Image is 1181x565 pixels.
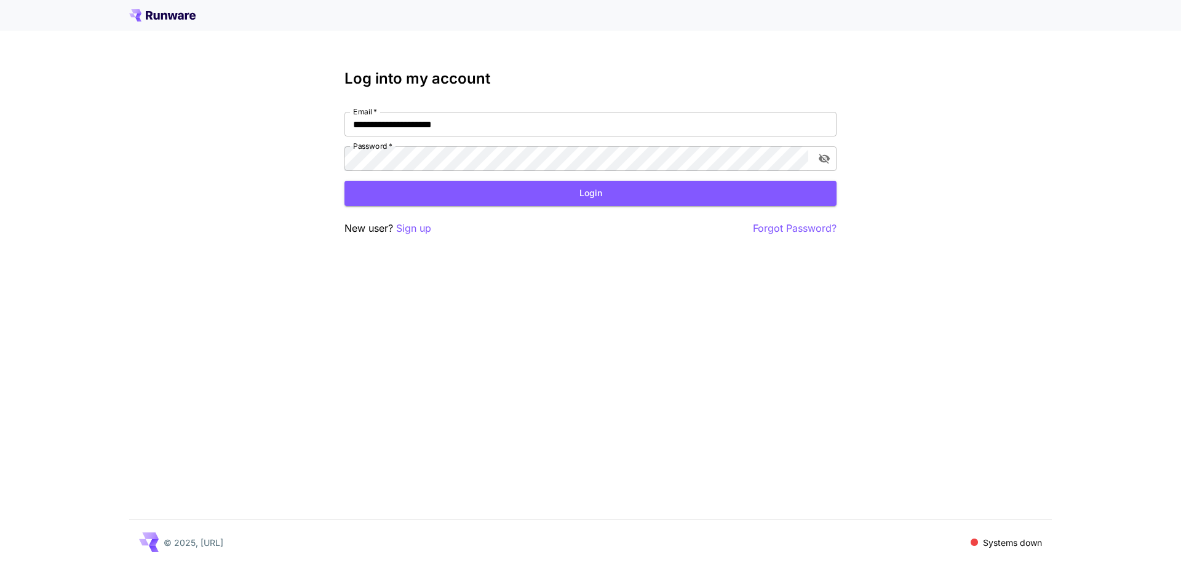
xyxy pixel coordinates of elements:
label: Password [353,141,392,151]
p: New user? [344,221,431,236]
p: © 2025, [URL] [164,536,223,549]
button: Forgot Password? [753,221,837,236]
button: Sign up [396,221,431,236]
label: Email [353,106,377,117]
button: Login [344,181,837,206]
button: toggle password visibility [813,148,835,170]
p: Systems down [983,536,1042,549]
h3: Log into my account [344,70,837,87]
